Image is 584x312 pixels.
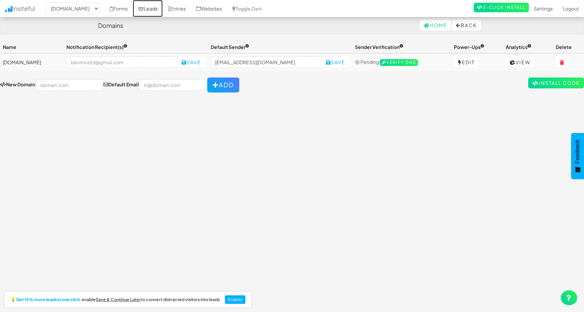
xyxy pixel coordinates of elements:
[211,44,249,50] span: Default Sender
[506,57,535,68] a: View
[5,6,12,12] img: icon.png
[380,59,418,65] a: Verify DNS
[571,133,584,179] button: Feedback - Show survey
[66,56,178,68] input: benmiraltd@gmail.com
[506,44,531,50] span: Analytics
[98,22,123,29] h4: Domains
[454,44,484,50] span: Power-Ups
[207,77,239,92] button: Add
[96,297,141,302] u: Save & Continue Later
[452,20,481,31] button: Back
[474,3,529,12] a: 2-Click Install
[380,59,418,66] span: Verify DNS
[420,20,451,31] a: Home
[574,140,581,163] span: Feedback
[140,79,207,91] input: hi@domain.com
[16,297,82,302] strong: Get 15% more leads in one click:
[553,41,584,53] th: Delete
[11,297,220,302] h2: 💡 enable to convert distracted visitors into leads
[225,295,246,304] button: Enable!
[355,44,403,50] span: Sender Verification
[96,297,141,302] a: Save & Continue Later
[322,57,350,68] button: Save
[528,77,584,88] a: Install Code
[211,56,322,68] input: hi@example.com
[66,44,127,50] span: Notification Recipient(s)
[103,81,139,88] label: Default Email
[355,59,379,65] span: ⦿ Pending
[454,57,479,68] a: Edit
[36,79,103,91] input: domain.com
[178,57,205,68] button: Save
